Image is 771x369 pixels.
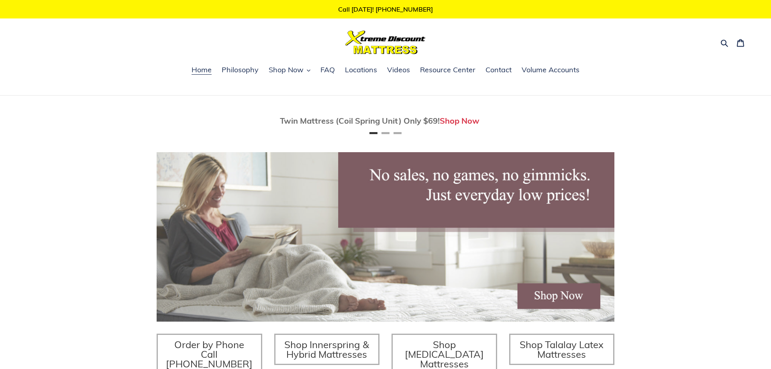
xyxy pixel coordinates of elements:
a: Shop Now [440,116,479,126]
a: Philosophy [218,64,263,76]
span: Resource Center [420,65,475,75]
a: Home [188,64,216,76]
span: Volume Accounts [522,65,579,75]
a: Locations [341,64,381,76]
span: Contact [485,65,512,75]
span: Philosophy [222,65,259,75]
button: Page 3 [394,132,402,134]
span: Locations [345,65,377,75]
span: Shop Talalay Latex Mattresses [520,338,604,360]
span: Videos [387,65,410,75]
button: Page 1 [369,132,377,134]
a: Volume Accounts [518,64,583,76]
a: Shop Innerspring & Hybrid Mattresses [274,334,380,365]
img: Xtreme Discount Mattress [345,31,426,54]
a: Shop Talalay Latex Mattresses [509,334,615,365]
span: Shop Now [269,65,304,75]
a: Resource Center [416,64,479,76]
span: FAQ [320,65,335,75]
span: Twin Mattress (Coil Spring Unit) Only $69! [280,116,440,126]
button: Shop Now [265,64,314,76]
span: Home [192,65,212,75]
span: Shop Innerspring & Hybrid Mattresses [284,338,369,360]
img: herobannermay2022-1652879215306_1200x.jpg [157,152,614,322]
a: Contact [481,64,516,76]
a: Videos [383,64,414,76]
button: Page 2 [381,132,390,134]
a: FAQ [316,64,339,76]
